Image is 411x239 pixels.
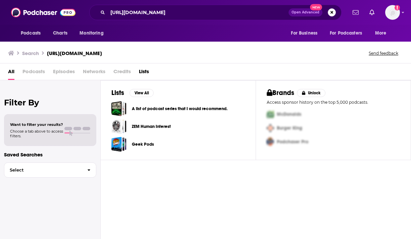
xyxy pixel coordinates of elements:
[267,100,400,105] p: Access sponsor history on the top 5,000 podcasts.
[132,123,171,130] a: ZEM Human Interest
[310,4,322,10] span: New
[111,137,126,152] a: Geek Pods
[75,27,112,40] button: open menu
[267,89,295,97] h2: Brands
[264,135,277,149] img: Third Pro Logo
[108,7,289,18] input: Search podcasts, credits, & more...
[375,29,387,38] span: More
[111,89,154,97] a: ListsView All
[264,121,277,135] img: Second Pro Logo
[10,122,63,127] span: Want to filter your results?
[330,29,362,38] span: For Podcasters
[130,89,154,97] button: View All
[385,5,400,20] span: Logged in as paigerusher
[385,5,400,20] img: User Profile
[297,89,325,97] button: Unlock
[83,66,105,80] span: Networks
[4,151,96,158] p: Saved Searches
[325,27,372,40] button: open menu
[22,50,39,56] h3: Search
[370,27,395,40] button: open menu
[89,5,342,20] div: Search podcasts, credits, & more...
[277,125,302,131] span: Burger King
[350,7,361,18] a: Show notifications dropdown
[367,50,400,56] button: Send feedback
[21,29,41,38] span: Podcasts
[47,50,102,56] h3: [URL][DOMAIN_NAME]
[111,89,124,97] h2: Lists
[8,66,14,80] a: All
[277,111,301,117] span: McDonalds
[113,66,131,80] span: Credits
[49,27,71,40] a: Charts
[111,119,126,134] a: ZEM Human Interest
[385,5,400,20] button: Show profile menu
[53,66,75,80] span: Episodes
[291,29,317,38] span: For Business
[10,129,63,138] span: Choose a tab above to access filters.
[53,29,67,38] span: Charts
[132,141,154,148] a: Geek Pods
[4,168,82,172] span: Select
[292,11,319,14] span: Open Advanced
[132,105,227,112] a: A list of podcast series that I would recommend.
[277,139,308,145] span: Podchaser Pro
[289,8,322,16] button: Open AdvancedNew
[286,27,326,40] button: open menu
[16,27,49,40] button: open menu
[22,66,45,80] span: Podcasts
[80,29,103,38] span: Monitoring
[395,5,400,10] svg: Add a profile image
[111,101,126,116] a: A list of podcast series that I would recommend.
[139,66,149,80] a: Lists
[4,162,96,178] button: Select
[11,6,75,19] img: Podchaser - Follow, Share and Rate Podcasts
[4,98,96,107] h2: Filter By
[264,107,277,121] img: First Pro Logo
[367,7,377,18] a: Show notifications dropdown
